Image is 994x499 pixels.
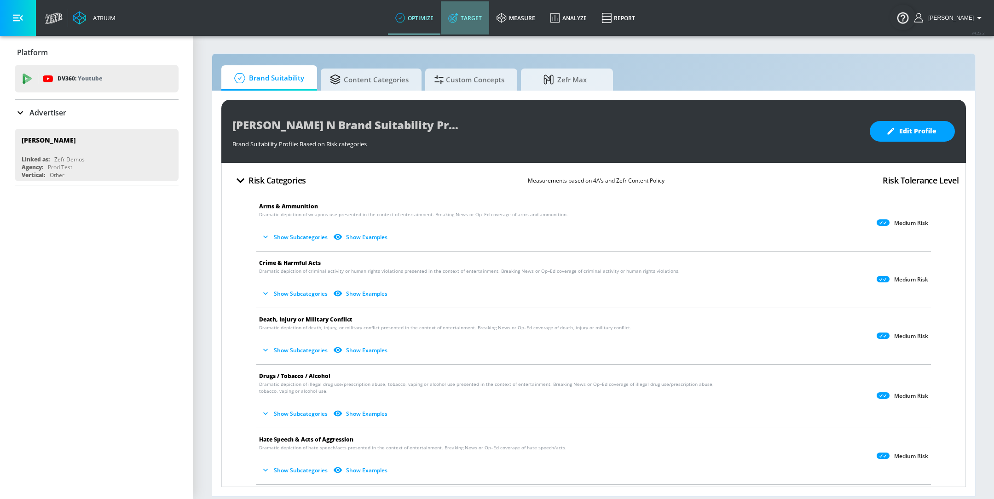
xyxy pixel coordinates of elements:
p: Youtube [78,74,102,83]
span: login as: veronica.hernandez@zefr.com [925,15,974,21]
button: Show Subcategories [259,463,331,478]
h4: Risk Tolerance Level [883,174,959,187]
div: Advertiser [15,100,179,126]
button: Show Subcategories [259,229,331,245]
span: Dramatic depiction of criminal activity or human rights violations presented in the context of en... [259,268,680,275]
button: Risk Categories [229,170,310,191]
a: Atrium [73,11,116,25]
p: Medium Risk [894,453,928,460]
span: Dramatic depiction of illegal drug use/prescription abuse, tobacco, vaping or alcohol use present... [259,381,717,395]
span: Dramatic depiction of hate speech/acts presented in the context of entertainment. Breaking News o... [259,444,566,451]
div: [PERSON_NAME]Linked as:Zefr DemosAgency:Prod TestVertical:Other [15,129,179,181]
div: [PERSON_NAME] [22,136,76,144]
span: Zefr Max [530,69,600,91]
button: [PERSON_NAME] [914,12,985,23]
span: Edit Profile [888,126,936,137]
div: Platform [15,40,179,65]
div: Vertical: [22,171,45,179]
span: Dramatic depiction of weapons use presented in the context of entertainment. Breaking News or Op–... [259,211,568,218]
p: Medium Risk [894,219,928,227]
a: Target [441,1,489,34]
p: Platform [17,47,48,57]
span: Drugs / Tobacco / Alcohol [259,372,330,380]
button: Show Examples [331,229,391,245]
a: Analyze [543,1,594,34]
span: Death, Injury or Military Conflict [259,315,353,323]
p: DV360: [58,74,102,84]
button: Show Examples [331,406,391,421]
div: Prod Test [48,163,72,171]
button: Edit Profile [870,121,955,142]
div: Brand Suitability Profile: Based on Risk categories [232,135,861,148]
button: Show Examples [331,286,391,301]
p: Medium Risk [894,333,928,340]
span: Brand Suitability [231,67,304,89]
span: Dramatic depiction of death, injury, or military conflict presented in the context of entertainme... [259,324,631,331]
span: Custom Concepts [434,69,504,91]
button: Show Subcategories [259,406,331,421]
a: optimize [388,1,441,34]
button: Open Resource Center [890,5,916,30]
button: Show Examples [331,463,391,478]
button: Show Subcategories [259,286,331,301]
p: Measurements based on 4A’s and Zefr Content Policy [528,176,665,185]
span: v 4.22.2 [972,30,985,35]
button: Show Examples [331,343,391,358]
h4: Risk Categories [248,174,306,187]
div: Other [50,171,64,179]
p: Medium Risk [894,392,928,400]
button: Show Subcategories [259,343,331,358]
span: Content Categories [330,69,409,91]
span: Arms & Ammunition [259,202,318,210]
div: Agency: [22,163,43,171]
a: measure [489,1,543,34]
span: Hate Speech & Acts of Aggression [259,436,353,443]
p: Advertiser [29,108,66,118]
a: Report [594,1,642,34]
span: Crime & Harmful Acts [259,259,321,267]
div: Atrium [89,14,116,22]
p: Medium Risk [894,276,928,283]
div: Linked as: [22,155,50,163]
div: Zefr Demos [54,155,85,163]
div: DV360: Youtube [15,65,179,92]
